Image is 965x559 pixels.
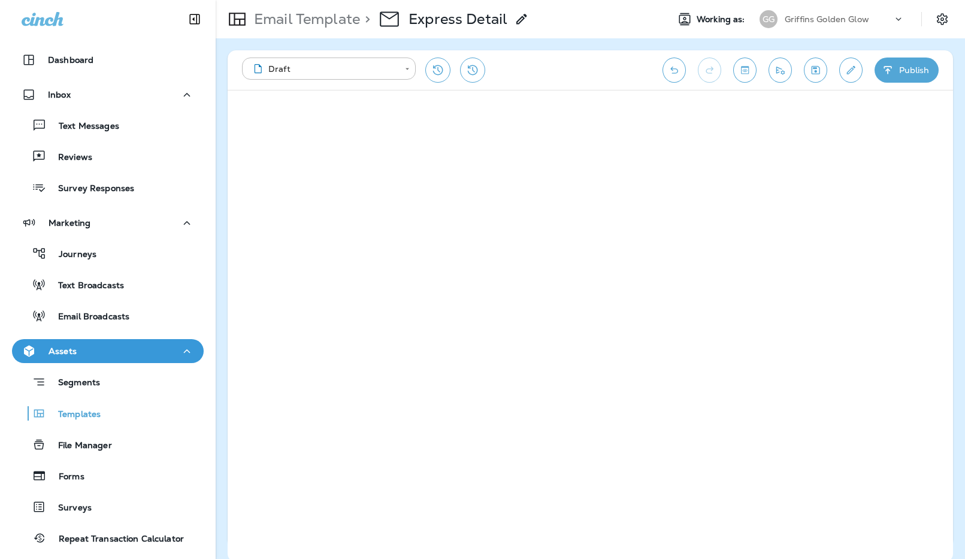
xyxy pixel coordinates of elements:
[839,58,863,83] button: Edit details
[12,463,204,488] button: Forms
[804,58,827,83] button: Save
[12,494,204,519] button: Surveys
[48,90,71,99] p: Inbox
[663,58,686,83] button: Undo
[12,175,204,200] button: Survey Responses
[12,241,204,266] button: Journeys
[49,218,90,228] p: Marketing
[49,346,77,356] p: Assets
[12,339,204,363] button: Assets
[785,14,869,24] p: Griffins Golden Glow
[47,121,119,132] p: Text Messages
[250,63,397,75] div: Draft
[409,10,507,28] p: Express Detail
[12,401,204,426] button: Templates
[360,10,370,28] p: >
[425,58,450,83] button: Restore from previous version
[47,472,84,483] p: Forms
[46,440,112,452] p: File Manager
[46,152,92,164] p: Reviews
[12,211,204,235] button: Marketing
[12,303,204,328] button: Email Broadcasts
[249,10,360,28] p: Email Template
[12,525,204,551] button: Repeat Transaction Calculator
[47,534,184,545] p: Repeat Transaction Calculator
[460,58,485,83] button: View Changelog
[733,58,757,83] button: Toggle preview
[46,183,134,195] p: Survey Responses
[760,10,778,28] div: GG
[12,48,204,72] button: Dashboard
[12,369,204,395] button: Segments
[12,83,204,107] button: Inbox
[46,503,92,514] p: Surveys
[12,144,204,169] button: Reviews
[46,312,129,323] p: Email Broadcasts
[46,280,124,292] p: Text Broadcasts
[931,8,953,30] button: Settings
[12,432,204,457] button: File Manager
[48,55,93,65] p: Dashboard
[47,249,96,261] p: Journeys
[46,409,101,421] p: Templates
[12,113,204,138] button: Text Messages
[697,14,748,25] span: Working as:
[875,58,939,83] button: Publish
[178,7,211,31] button: Collapse Sidebar
[769,58,792,83] button: Send test email
[12,272,204,297] button: Text Broadcasts
[46,377,100,389] p: Segments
